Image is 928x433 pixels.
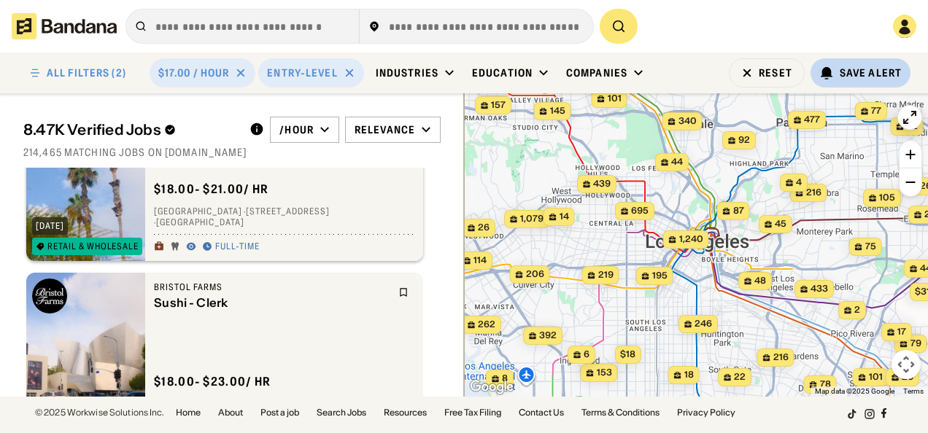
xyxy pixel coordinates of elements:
[317,408,366,417] a: Search Jobs
[597,367,612,379] span: 153
[23,121,238,139] div: 8.47K Verified Jobs
[12,13,117,39] img: Bandana logotype
[539,329,557,342] span: 392
[593,178,611,190] span: 439
[671,156,683,168] span: 44
[468,378,516,397] a: Open this area in Google Maps (opens a new window)
[879,192,895,204] span: 105
[684,369,694,381] span: 18
[478,222,490,234] span: 26
[608,93,622,105] span: 101
[154,281,390,293] div: Bristol Farms
[566,66,627,79] div: Companies
[598,269,614,281] span: 219
[526,268,544,281] span: 206
[869,371,883,383] span: 101
[652,270,668,282] span: 195
[695,318,712,330] span: 246
[218,408,243,417] a: About
[581,408,660,417] a: Terms & Conditions
[820,378,831,391] span: 78
[773,351,789,364] span: 216
[47,242,139,251] div: Retail & Wholesale
[759,68,792,78] div: Reset
[854,304,860,316] span: 2
[215,241,260,253] div: Full-time
[355,123,415,136] div: Relevance
[892,350,921,379] button: Map camera controls
[176,408,201,417] a: Home
[267,66,337,79] div: Entry-Level
[35,408,164,417] div: © 2025 Workwise Solutions Inc.
[550,105,565,117] span: 145
[279,123,314,136] div: /hour
[584,348,589,361] span: 6
[903,387,924,395] a: Terms (opens in new tab)
[804,114,820,126] span: 477
[865,241,876,253] span: 75
[840,66,902,79] div: Save Alert
[154,182,268,197] div: $ 18.00 - $21.00 / hr
[154,296,390,310] div: Sushi - Clerk
[154,206,414,228] div: [GEOGRAPHIC_DATA] · [STREET_ADDRESS] · [GEOGRAPHIC_DATA]
[36,222,64,230] div: [DATE]
[23,168,441,397] div: grid
[478,319,495,331] span: 262
[811,283,828,295] span: 433
[733,205,744,217] span: 87
[32,278,67,313] img: Bristol Farms logo
[468,378,516,397] img: Google
[376,66,438,79] div: Industries
[158,66,230,79] div: $17.00 / hour
[806,187,821,199] span: 216
[384,408,427,417] a: Resources
[871,105,881,117] span: 77
[678,115,697,128] span: 340
[520,213,544,225] span: 1,079
[23,146,441,159] div: 214,465 matching jobs on [DOMAIN_NAME]
[897,326,906,338] span: 17
[560,211,569,223] span: 14
[815,387,894,395] span: Map data ©2025 Google
[472,66,533,79] div: Education
[491,99,506,112] span: 157
[734,371,746,383] span: 22
[47,68,126,78] div: ALL FILTERS (2)
[775,218,786,230] span: 45
[154,374,271,389] div: $ 18.00 - $23.00 / hr
[519,408,564,417] a: Contact Us
[738,134,750,147] span: 92
[631,205,649,217] span: 695
[444,408,501,417] a: Free Tax Filing
[754,275,766,287] span: 48
[620,348,635,359] span: $18
[502,372,508,385] span: 8
[677,408,735,417] a: Privacy Policy
[679,233,703,246] span: 1,240
[473,254,487,267] span: 114
[910,338,921,350] span: 79
[260,408,299,417] a: Post a job
[796,176,802,189] span: 4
